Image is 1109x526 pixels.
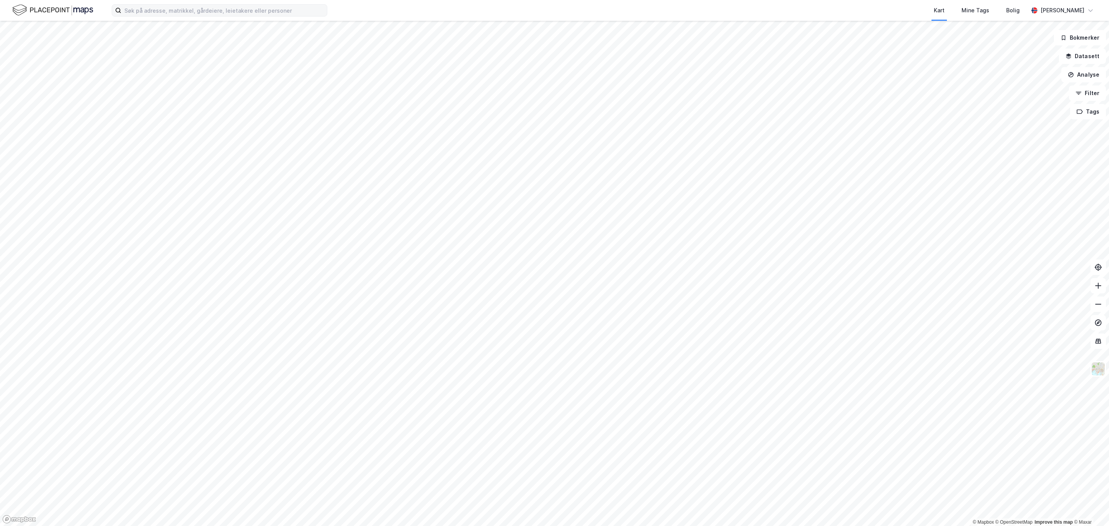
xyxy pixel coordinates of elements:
[1059,49,1106,64] button: Datasett
[121,5,327,16] input: Søk på adresse, matrikkel, gårdeiere, leietakere eller personer
[1070,489,1109,526] iframe: Chat Widget
[1061,67,1106,82] button: Analyse
[973,519,994,525] a: Mapbox
[1069,85,1106,101] button: Filter
[1070,104,1106,119] button: Tags
[1091,362,1106,376] img: Z
[1006,6,1020,15] div: Bolig
[1054,30,1106,45] button: Bokmerker
[934,6,945,15] div: Kart
[1040,6,1084,15] div: [PERSON_NAME]
[2,515,36,524] a: Mapbox homepage
[962,6,989,15] div: Mine Tags
[995,519,1033,525] a: OpenStreetMap
[1035,519,1073,525] a: Improve this map
[12,3,93,17] img: logo.f888ab2527a4732fd821a326f86c7f29.svg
